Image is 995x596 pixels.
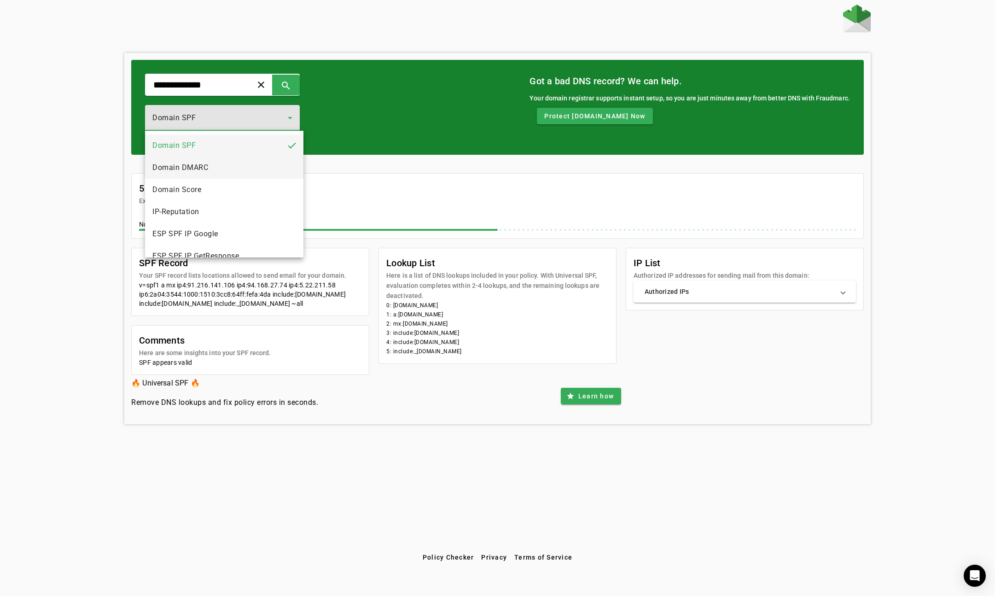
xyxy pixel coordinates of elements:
span: ESP SPF IP Google [152,228,218,240]
span: ESP SPF IP GetResponse [152,251,239,262]
span: Domain Score [152,184,201,195]
span: IP-Reputation [152,206,199,217]
div: Open Intercom Messenger [964,565,986,587]
span: Domain DMARC [152,162,208,173]
span: Domain SPF [152,140,196,151]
